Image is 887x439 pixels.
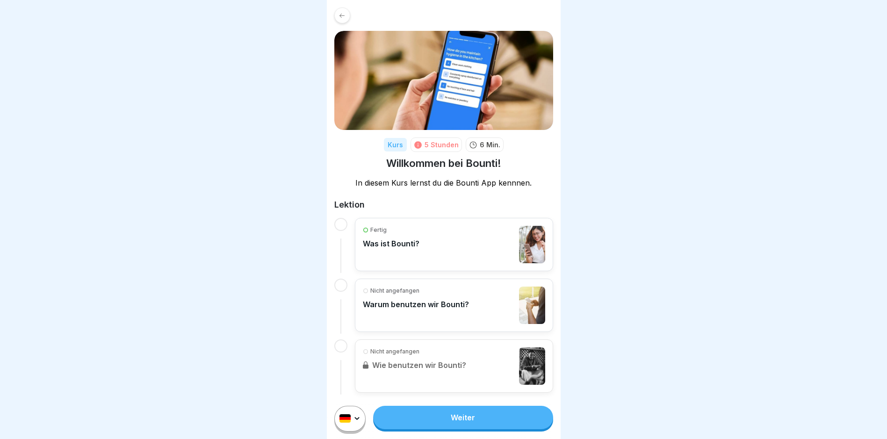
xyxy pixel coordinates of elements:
[425,140,459,150] div: 5 Stunden
[480,140,500,150] p: 6 Min.
[373,406,553,429] a: Weiter
[363,239,419,248] p: Was ist Bounti?
[334,178,553,188] p: In diesem Kurs lernst du die Bounti App kennnen.
[370,226,387,234] p: Fertig
[339,415,351,423] img: de.svg
[363,226,545,263] a: FertigWas ist Bounti?
[384,138,407,151] div: Kurs
[386,157,501,170] h1: Willkommen bei Bounti!
[334,199,553,210] h2: Lektion
[519,226,545,263] img: cljrty16a013ueu01ep0uwpyx.jpg
[363,300,469,309] p: Warum benutzen wir Bounti?
[370,287,419,295] p: Nicht angefangen
[334,31,553,130] img: xh3bnih80d1pxcetv9zsuevg.png
[519,287,545,324] img: cljrty48g014aeu01xhhb0few.jpg
[363,287,545,324] a: Nicht angefangenWarum benutzen wir Bounti?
